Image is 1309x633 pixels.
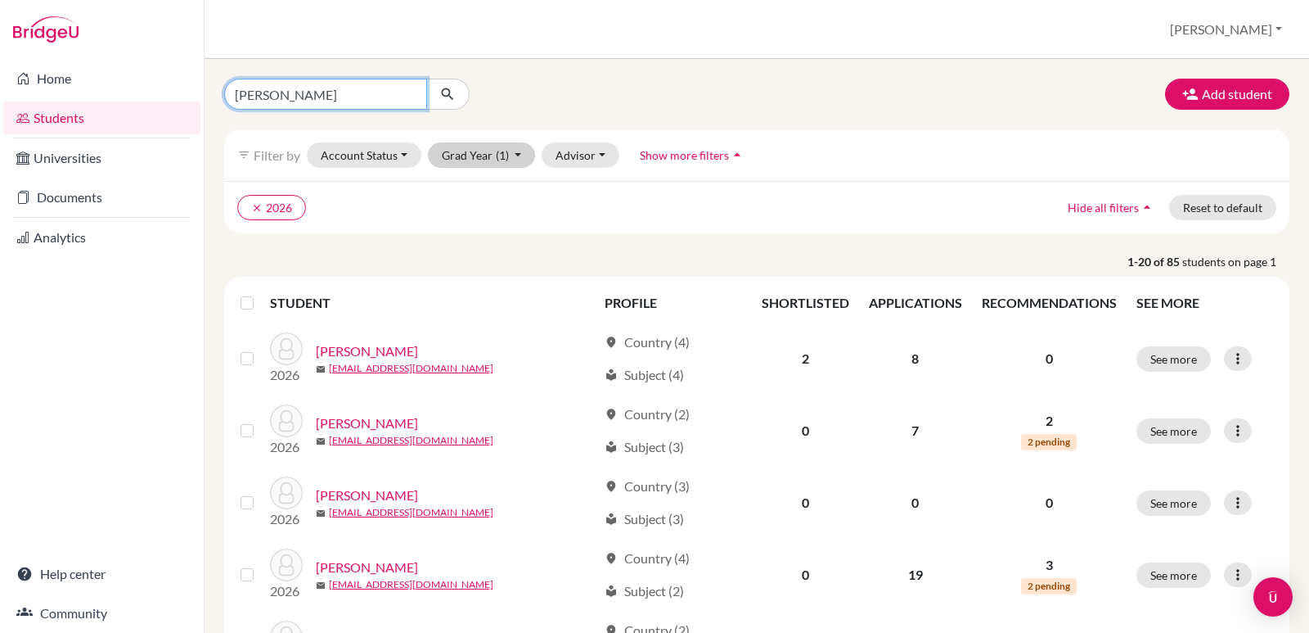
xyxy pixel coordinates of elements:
[316,364,326,374] span: mail
[1253,577,1293,617] div: Open Intercom Messenger
[270,477,303,509] img: Bandes, Felipe
[1054,195,1169,220] button: Hide all filtersarrow_drop_up
[3,221,200,254] a: Analytics
[605,513,618,526] span: local_library
[316,341,418,361] a: [PERSON_NAME]
[605,441,618,454] span: local_library
[251,202,263,214] i: clear
[605,549,690,568] div: Country (4)
[605,365,684,385] div: Subject (4)
[605,480,618,493] span: location_on
[307,142,421,168] button: Account Status
[13,16,79,43] img: Bridge-U
[640,148,729,162] span: Show more filters
[237,195,306,220] button: clear2026
[316,436,326,446] span: mail
[316,414,418,433] a: [PERSON_NAME]
[859,539,972,611] td: 19
[752,395,859,467] td: 0
[859,467,972,539] td: 0
[1136,418,1211,444] button: See more
[316,581,326,590] span: mail
[982,349,1117,368] p: 0
[329,577,493,592] a: [EMAIL_ADDRESS][DOMAIN_NAME]
[270,365,303,385] p: 2026
[982,411,1117,431] p: 2
[1163,14,1289,45] button: [PERSON_NAME]
[329,361,493,376] a: [EMAIL_ADDRESS][DOMAIN_NAME]
[270,437,303,457] p: 2026
[3,62,200,95] a: Home
[3,558,200,590] a: Help center
[1068,201,1139,215] span: Hide all filters
[496,148,509,162] span: (1)
[605,332,690,352] div: Country (4)
[3,142,200,174] a: Universities
[972,283,1127,323] th: RECOMMENDATIONS
[605,509,684,529] div: Subject (3)
[859,395,972,467] td: 7
[752,323,859,395] td: 2
[982,493,1117,513] p: 0
[605,477,690,496] div: Country (3)
[542,142,619,168] button: Advisor
[270,509,303,529] p: 2026
[3,181,200,214] a: Documents
[1139,199,1155,215] i: arrow_drop_up
[595,283,751,323] th: PROFILE
[254,147,300,163] span: Filter by
[1127,253,1182,270] strong: 1-20 of 85
[270,549,303,581] img: Barahona, Alana
[329,505,493,520] a: [EMAIL_ADDRESS][DOMAIN_NAME]
[270,581,303,601] p: 2026
[605,405,690,424] div: Country (2)
[626,142,759,168] button: Show more filtersarrow_drop_up
[605,336,618,349] span: location_on
[859,323,972,395] td: 8
[329,433,493,448] a: [EMAIL_ADDRESS][DOMAIN_NAME]
[605,437,684,457] div: Subject (3)
[428,142,536,168] button: Grad Year(1)
[1127,283,1284,323] th: SEE MORE
[605,408,618,421] span: location_on
[605,581,684,601] div: Subject (2)
[1021,578,1077,595] span: 2 pending
[1169,195,1276,220] button: Reset to default
[270,283,596,323] th: STUDENT
[1136,346,1211,372] button: See more
[270,332,303,365] img: Arguelles, Francisco
[316,509,326,518] span: mail
[752,539,859,611] td: 0
[752,283,859,323] th: SHORTLISTED
[1136,491,1211,516] button: See more
[270,405,303,437] img: Atala, Alessandra
[1182,253,1289,270] span: students on page 1
[1165,79,1289,110] button: Add student
[3,597,200,630] a: Community
[1021,434,1077,450] span: 2 pending
[316,558,418,577] a: [PERSON_NAME]
[729,147,745,163] i: arrow_drop_up
[605,368,618,382] span: local_library
[982,555,1117,575] p: 3
[752,467,859,539] td: 0
[859,283,972,323] th: APPLICATIONS
[237,148,250,161] i: filter_list
[3,102,200,134] a: Students
[605,585,618,598] span: local_library
[1136,563,1211,588] button: See more
[224,79,427,110] input: Find student by name...
[316,486,418,505] a: [PERSON_NAME]
[605,552,618,565] span: location_on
